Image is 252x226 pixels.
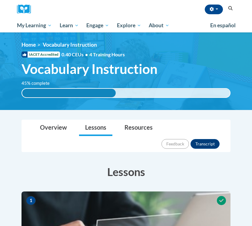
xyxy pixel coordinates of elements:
a: Cox Campus [17,5,35,14]
span: My Learning [17,22,52,29]
a: Lessons [79,120,112,136]
span: Vocabulary Instruction [43,42,97,48]
img: Logo brand [17,5,35,14]
a: Overview [34,120,73,136]
span: Learn [60,22,79,29]
h3: Lessons [22,164,230,179]
span: 0.40 CEUs [61,51,89,58]
span: About [149,22,169,29]
button: Feedback [161,139,189,149]
a: Explore [113,18,145,32]
span: IACET Accredited [22,52,60,58]
a: En español [206,19,240,32]
a: Home [22,42,36,48]
a: Learn [56,18,83,32]
span: Engage [86,22,109,29]
a: Engage [82,18,113,32]
span: En español [210,22,236,28]
button: Account Settings [205,5,223,14]
a: My Learning [13,18,56,32]
button: Transcript [191,139,220,149]
label: 45% complete [22,80,56,87]
a: About [145,18,174,32]
span: 1 [26,196,36,205]
button: Search [226,5,235,12]
span: Vocabulary Instruction [22,61,157,77]
span: 4 Training Hours [89,52,125,57]
span: • [85,52,88,57]
div: Main menu [12,18,240,32]
div: 45% complete [22,89,116,97]
span: Explore [117,22,141,29]
a: Resources [118,120,159,136]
